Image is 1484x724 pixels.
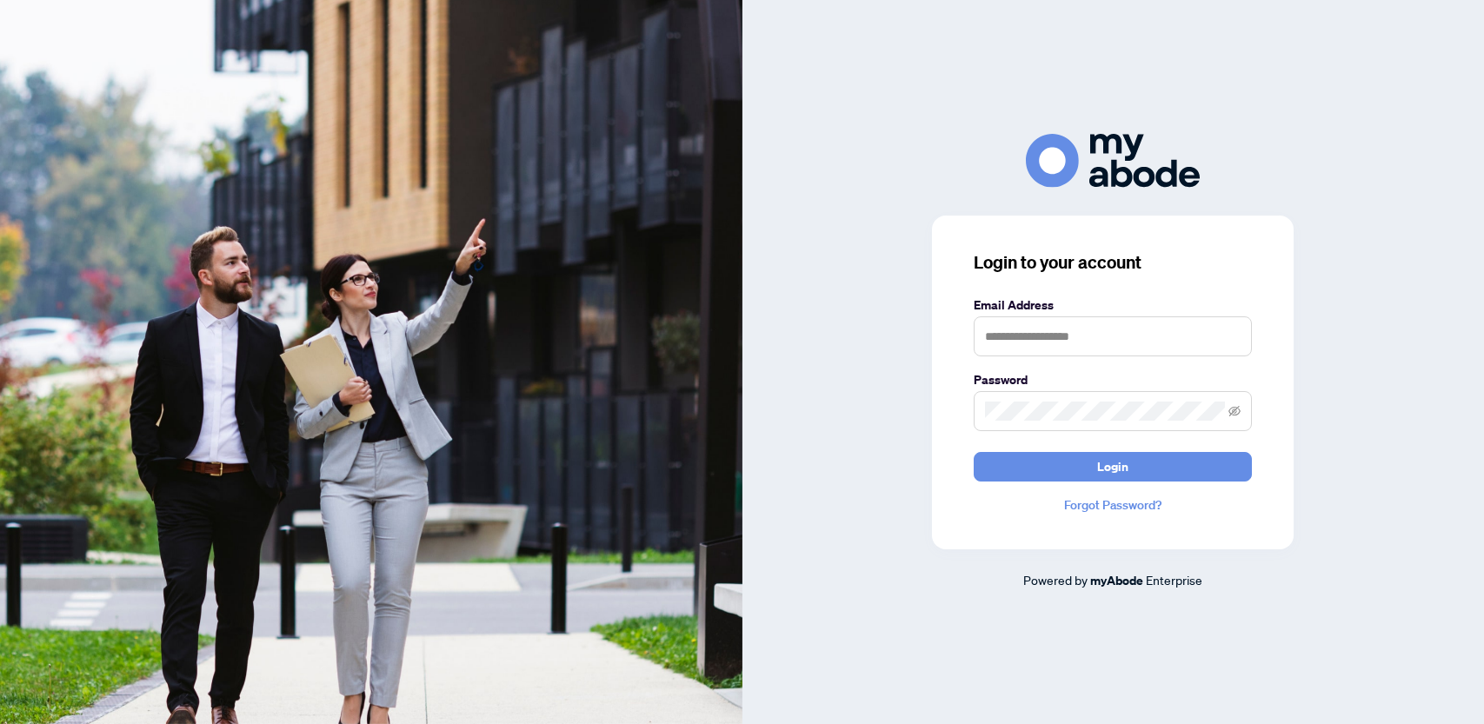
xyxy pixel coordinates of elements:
span: Login [1097,453,1128,481]
label: Email Address [974,296,1252,315]
span: Powered by [1023,572,1088,588]
img: ma-logo [1026,134,1200,187]
button: Login [974,452,1252,482]
label: Password [974,370,1252,389]
span: Enterprise [1146,572,1202,588]
a: Forgot Password? [974,495,1252,515]
a: myAbode [1090,571,1143,590]
span: eye-invisible [1228,405,1241,417]
h3: Login to your account [974,250,1252,275]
